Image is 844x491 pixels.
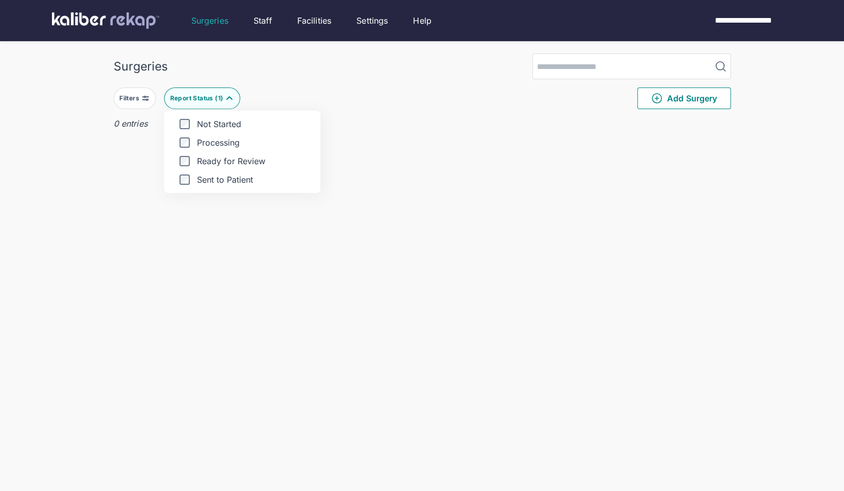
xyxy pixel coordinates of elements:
[297,14,332,27] a: Facilities
[181,176,189,184] input: Sent to Patient
[164,87,240,109] button: Report Status (1)
[651,92,663,104] img: PlusCircleGreen.5fd88d77.svg
[114,59,168,74] div: Surgeries
[114,117,731,130] div: 0 entries
[254,14,272,27] a: Staff
[651,92,717,104] span: Add Surgery
[172,137,312,148] label: Processing
[172,156,312,166] label: Ready for Review
[181,120,189,128] input: Not Started
[413,14,432,27] a: Help
[119,94,141,102] div: Filters
[356,14,388,27] a: Settings
[172,119,312,129] label: Not Started
[225,94,234,102] img: filter-caret-up-teal.ae51ebe3.svg
[181,157,189,165] input: Ready for Review
[170,94,226,102] div: Report Status ( 1 )
[114,87,156,109] button: Filters
[172,174,312,185] label: Sent to Patient
[181,138,189,147] input: Processing
[141,94,150,102] img: faders-horizontal-grey.d550dbda.svg
[191,14,228,27] a: Surgeries
[637,87,731,109] button: Add Surgery
[52,12,159,29] img: kaliber labs logo
[714,60,727,73] img: MagnifyingGlass.1dc66aab.svg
